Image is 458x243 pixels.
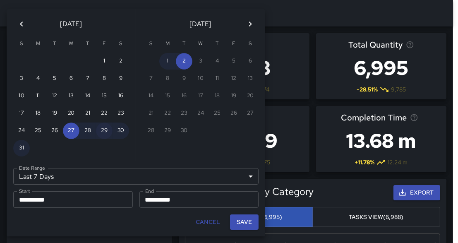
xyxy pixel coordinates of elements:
button: 29 [96,123,113,139]
button: 17 [13,105,30,122]
span: Wednesday [193,36,208,52]
button: 31 [13,140,30,156]
button: 14 [79,88,96,104]
button: 21 [79,105,96,122]
button: 26 [46,123,63,139]
span: Sunday [14,36,29,52]
button: 9 [113,70,129,87]
button: 19 [46,105,63,122]
button: Cancel [192,214,223,230]
button: 23 [113,105,129,122]
button: 30 [113,123,129,139]
button: 3 [13,70,30,87]
span: Sunday [144,36,158,52]
button: 22 [96,105,113,122]
button: 16 [113,88,129,104]
span: Thursday [210,36,225,52]
button: 2 [176,53,192,70]
span: Tuesday [177,36,192,52]
button: 24 [13,123,30,139]
button: 1 [159,53,176,70]
button: 7 [79,70,96,87]
button: 5 [46,70,63,87]
button: 18 [30,105,46,122]
button: 1 [96,53,113,70]
button: 15 [96,88,113,104]
label: End [145,188,154,195]
div: Last 7 Days [13,168,259,185]
label: Date Range [19,164,45,171]
label: Start [19,188,30,195]
button: 8 [96,70,113,87]
span: Friday [97,36,112,52]
span: [DATE] [190,18,212,30]
button: Next month [242,16,259,32]
button: 4 [30,70,46,87]
span: Thursday [80,36,95,52]
span: Monday [31,36,46,52]
button: Save [230,214,259,230]
button: 13 [63,88,79,104]
span: Tuesday [47,36,62,52]
span: [DATE] [60,18,82,30]
span: Saturday [113,36,128,52]
button: 20 [63,105,79,122]
button: 25 [30,123,46,139]
button: 10 [13,88,30,104]
span: Saturday [243,36,258,52]
button: 6 [63,70,79,87]
button: 28 [79,123,96,139]
span: Wednesday [64,36,79,52]
button: 2 [113,53,129,70]
span: Monday [160,36,175,52]
button: Previous month [13,16,30,32]
span: Friday [226,36,241,52]
button: 27 [63,123,79,139]
button: 12 [46,88,63,104]
button: 11 [30,88,46,104]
